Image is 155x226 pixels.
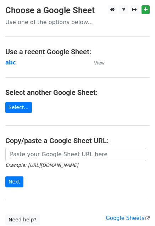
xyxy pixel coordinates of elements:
small: View [94,60,105,66]
a: Google Sheets [106,215,150,221]
a: Need help? [5,214,40,225]
input: Paste your Google Sheet URL here [5,148,146,161]
a: View [87,60,105,66]
h4: Use a recent Google Sheet: [5,47,150,56]
a: abc [5,60,16,66]
p: Use one of the options below... [5,18,150,26]
input: Next [5,176,23,187]
small: Example: [URL][DOMAIN_NAME] [5,163,78,168]
h3: Choose a Google Sheet [5,5,150,16]
a: Select... [5,102,32,113]
h4: Copy/paste a Google Sheet URL: [5,136,150,145]
h4: Select another Google Sheet: [5,88,150,97]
